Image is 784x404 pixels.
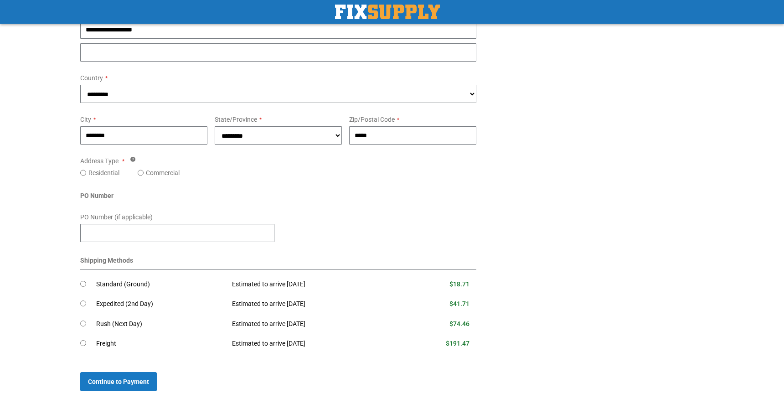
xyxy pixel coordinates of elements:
[335,5,440,19] a: store logo
[80,116,91,123] span: City
[146,168,180,177] label: Commercial
[80,372,157,391] button: Continue to Payment
[96,334,225,354] td: Freight
[96,275,225,295] td: Standard (Ground)
[446,340,469,347] span: $191.47
[80,74,103,82] span: Country
[215,116,257,123] span: State/Province
[88,168,119,177] label: Residential
[80,256,476,270] div: Shipping Methods
[96,314,225,334] td: Rush (Next Day)
[449,320,469,327] span: $74.46
[80,157,119,165] span: Address Type
[225,294,401,314] td: Estimated to arrive [DATE]
[449,280,469,288] span: $18.71
[80,213,153,221] span: PO Number (if applicable)
[349,116,395,123] span: Zip/Postal Code
[225,314,401,334] td: Estimated to arrive [DATE]
[225,275,401,295] td: Estimated to arrive [DATE]
[80,191,476,205] div: PO Number
[96,294,225,314] td: Expedited (2nd Day)
[88,378,149,385] span: Continue to Payment
[449,300,469,307] span: $41.71
[335,5,440,19] img: Fix Industrial Supply
[225,334,401,354] td: Estimated to arrive [DATE]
